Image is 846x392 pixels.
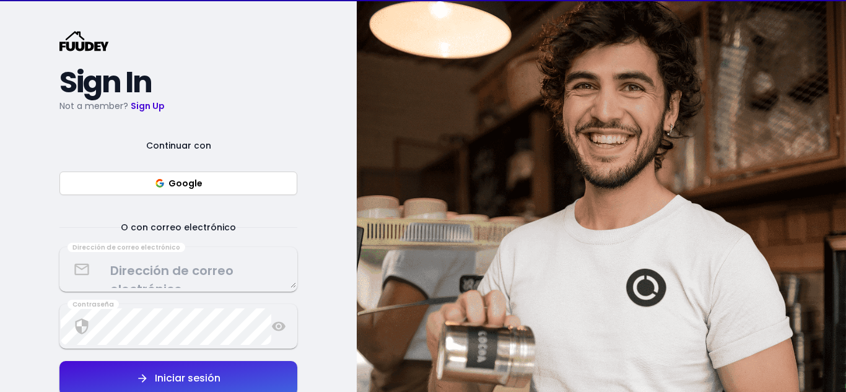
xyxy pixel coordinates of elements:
[59,172,297,195] button: Google
[149,373,220,383] div: Iniciar sesión
[68,300,119,310] div: Contraseña
[59,98,297,113] p: Not a member?
[106,220,251,235] span: O con correo electrónico
[131,138,226,153] span: Continuar con
[131,100,165,112] a: Sign Up
[59,71,297,94] h2: Sign In
[68,243,185,253] div: Dirección de correo electrónico
[59,31,109,51] svg: {/* Added fill="currentColor" here */} {/* This rectangle defines the background. Its explicit fi...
